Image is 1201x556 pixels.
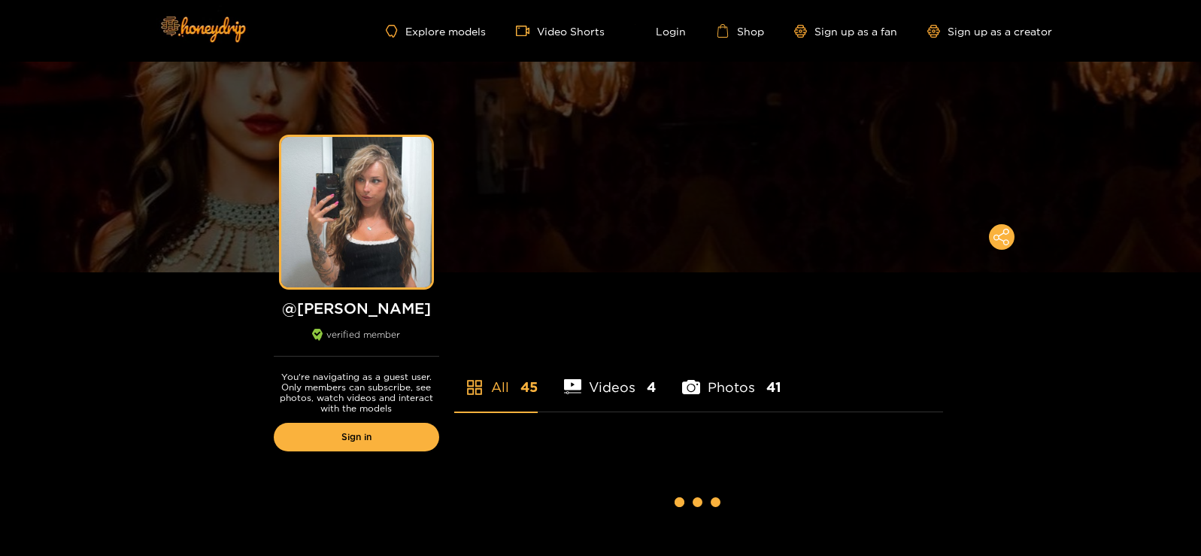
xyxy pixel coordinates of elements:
span: 45 [520,378,538,396]
a: Shop [716,24,764,38]
h1: @ [PERSON_NAME] [274,299,439,317]
span: 41 [766,378,781,396]
a: Sign up as a fan [794,25,897,38]
span: appstore [466,378,484,396]
li: Videos [564,344,657,412]
a: Explore models [386,25,485,38]
div: verified member [274,329,439,357]
a: Login [635,24,686,38]
p: You're navigating as a guest user. Only members can subscribe, see photos, watch videos and inter... [274,372,439,414]
span: video-camera [516,24,537,38]
li: All [454,344,538,412]
span: 4 [647,378,656,396]
a: Sign in [274,423,439,451]
li: Photos [682,344,781,412]
a: Video Shorts [516,24,605,38]
a: Sign up as a creator [927,25,1052,38]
